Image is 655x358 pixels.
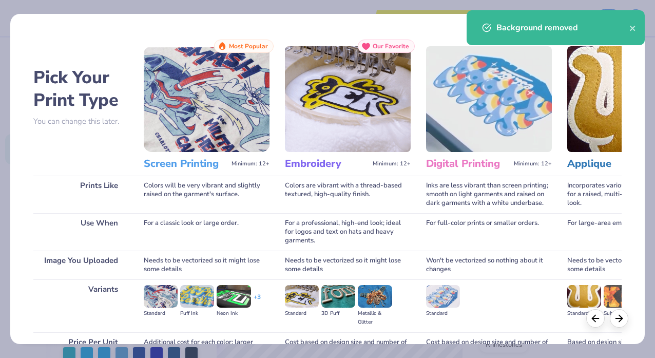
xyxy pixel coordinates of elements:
[426,309,460,318] div: Standard
[180,309,214,318] div: Puff Ink
[33,117,128,126] p: You can change this later.
[217,285,251,308] img: Neon Ink
[567,285,601,308] img: Standard
[144,285,178,308] img: Standard
[285,285,319,308] img: Standard
[426,251,552,279] div: Won't be vectorized so nothing about it changes
[285,251,411,279] div: Needs to be vectorized so it might lose some details
[254,293,261,310] div: + 3
[285,176,411,213] div: Colors are vibrant with a thread-based textured, high-quality finish.
[358,285,392,308] img: Metallic & Glitter
[232,160,269,167] span: Minimum: 12+
[373,160,411,167] span: Minimum: 12+
[426,285,460,308] img: Standard
[144,46,269,152] img: Screen Printing
[373,43,409,50] span: Our Favorite
[567,157,651,171] h3: Applique
[426,157,510,171] h3: Digital Printing
[285,157,369,171] h3: Embroidery
[144,213,269,251] div: For a classic look or large order.
[144,251,269,279] div: Needs to be vectorized so it might lose some details
[496,22,629,34] div: Background removed
[229,43,268,50] span: Most Popular
[33,279,128,332] div: Variants
[33,66,128,111] h2: Pick Your Print Type
[285,309,319,318] div: Standard
[144,176,269,213] div: Colors will be very vibrant and slightly raised on the garment's surface.
[180,285,214,308] img: Puff Ink
[321,285,355,308] img: 3D Puff
[426,213,552,251] div: For full-color prints or smaller orders.
[426,46,552,152] img: Digital Printing
[629,22,637,34] button: close
[321,309,355,318] div: 3D Puff
[217,309,251,318] div: Neon Ink
[567,309,601,318] div: Standard
[358,309,392,327] div: Metallic & Glitter
[285,213,411,251] div: For a professional, high-end look; ideal for logos and text on hats and heavy garments.
[33,176,128,213] div: Prints Like
[144,309,178,318] div: Standard
[33,251,128,279] div: Image You Uploaded
[33,213,128,251] div: Use When
[604,285,638,308] img: Sublimated
[426,176,552,213] div: Inks are less vibrant than screen printing; smooth on light garments and raised on dark garments ...
[285,46,411,152] img: Embroidery
[144,157,227,171] h3: Screen Printing
[514,160,552,167] span: Minimum: 12+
